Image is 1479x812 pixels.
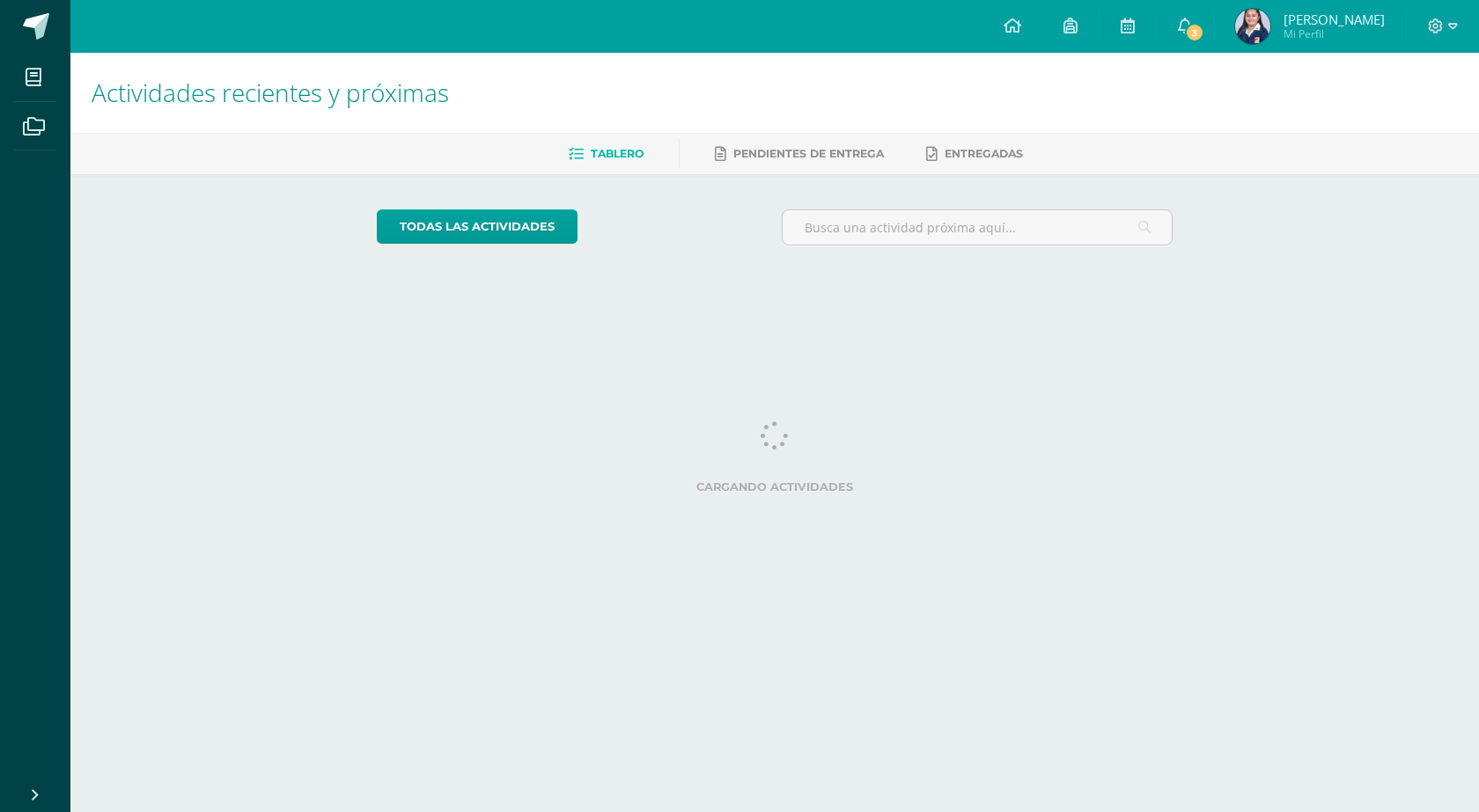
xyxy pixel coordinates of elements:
span: Entregadas [945,147,1023,160]
a: todas las Actividades [377,209,578,244]
span: Actividades recientes y próximas [92,76,449,109]
span: [PERSON_NAME] [1284,11,1385,28]
span: Pendientes de entrega [733,147,884,160]
a: Entregadas [926,140,1023,168]
input: Busca una actividad próxima aquí... [783,210,1173,245]
a: Tablero [569,140,644,168]
img: 4dc7e5a1b5d2806466f8593d4becd2a2.png [1235,9,1270,44]
span: 3 [1185,23,1204,42]
label: Cargando actividades [377,480,1174,494]
a: Pendientes de entrega [715,140,884,168]
span: Tablero [591,147,644,160]
span: Mi Perfil [1284,26,1385,41]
